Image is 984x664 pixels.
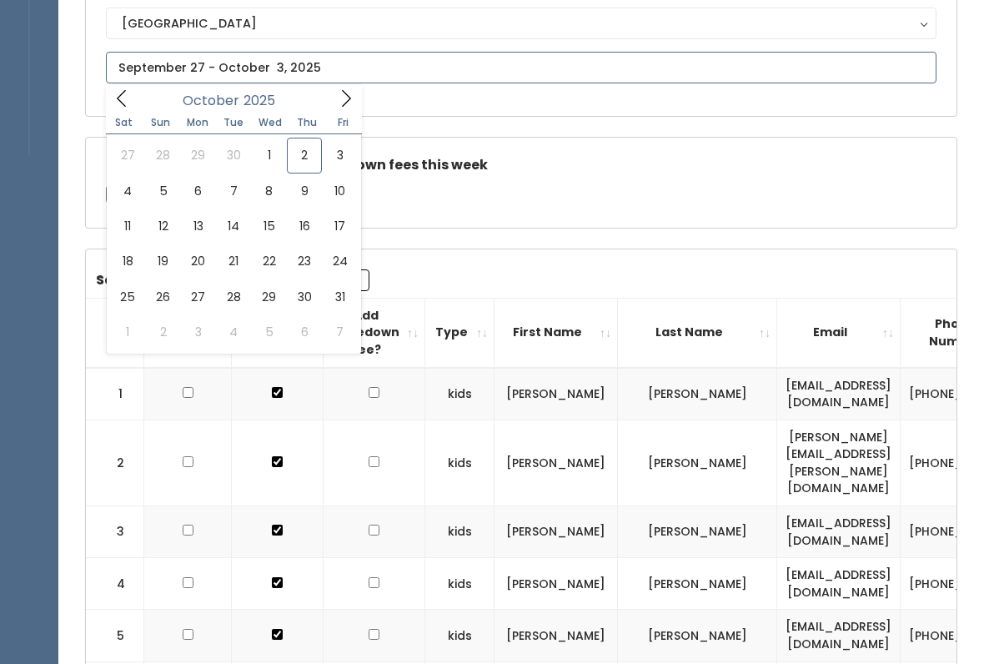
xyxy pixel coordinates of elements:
span: October 26, 2025 [145,279,180,314]
th: First Name: activate to sort column ascending [495,298,618,367]
span: November 2, 2025 [145,314,180,350]
span: Tue [215,118,252,128]
td: [PERSON_NAME] [618,420,777,506]
td: [PERSON_NAME] [495,368,618,420]
span: October 11, 2025 [110,209,145,244]
span: October 28, 2025 [216,279,251,314]
span: October 2, 2025 [287,138,322,173]
td: [PERSON_NAME] [618,368,777,420]
td: kids [425,506,495,558]
span: September 30, 2025 [216,138,251,173]
span: October 31, 2025 [322,279,357,314]
input: Year [239,90,289,111]
span: Thu [289,118,325,128]
td: kids [425,558,495,610]
td: [EMAIL_ADDRESS][DOMAIN_NAME] [777,506,901,558]
span: October 19, 2025 [145,244,180,279]
span: November 7, 2025 [322,314,357,350]
td: [PERSON_NAME] [495,420,618,506]
span: Wed [252,118,289,128]
td: 4 [86,558,144,610]
span: October 29, 2025 [252,279,287,314]
span: October 4, 2025 [110,174,145,209]
span: October 22, 2025 [252,244,287,279]
th: Type: activate to sort column ascending [425,298,495,367]
td: [PERSON_NAME] [618,610,777,661]
th: #: activate to sort column descending [86,298,144,367]
span: October 20, 2025 [181,244,216,279]
td: [EMAIL_ADDRESS][DOMAIN_NAME] [777,610,901,661]
td: kids [425,368,495,420]
span: November 1, 2025 [110,314,145,350]
span: September 27, 2025 [110,138,145,173]
span: October 25, 2025 [110,279,145,314]
td: [EMAIL_ADDRESS][DOMAIN_NAME] [777,558,901,610]
span: October 30, 2025 [287,279,322,314]
span: October 23, 2025 [287,244,322,279]
th: Add Takedown Fee?: activate to sort column ascending [324,298,425,367]
input: September 27 - October 3, 2025 [106,52,936,83]
span: September 28, 2025 [145,138,180,173]
td: [PERSON_NAME] [495,506,618,558]
span: October 3, 2025 [322,138,357,173]
span: October 15, 2025 [252,209,287,244]
td: 1 [86,368,144,420]
span: October 17, 2025 [322,209,357,244]
td: kids [425,420,495,506]
span: November 4, 2025 [216,314,251,350]
span: October 1, 2025 [252,138,287,173]
span: October 10, 2025 [322,174,357,209]
span: October 6, 2025 [181,174,216,209]
span: October 5, 2025 [145,174,180,209]
span: Sat [106,118,143,128]
td: kids [425,610,495,661]
div: [GEOGRAPHIC_DATA] [122,14,921,33]
span: October 7, 2025 [216,174,251,209]
span: November 3, 2025 [181,314,216,350]
span: November 6, 2025 [287,314,322,350]
span: Sun [143,118,179,128]
span: October 18, 2025 [110,244,145,279]
span: November 5, 2025 [252,314,287,350]
td: [PERSON_NAME] [495,558,618,610]
td: [PERSON_NAME] [618,506,777,558]
span: October 27, 2025 [181,279,216,314]
td: [PERSON_NAME][EMAIL_ADDRESS][PERSON_NAME][DOMAIN_NAME] [777,420,901,506]
td: 2 [86,420,144,506]
span: October 9, 2025 [287,174,322,209]
span: October 16, 2025 [287,209,322,244]
td: 5 [86,610,144,661]
td: [PERSON_NAME] [495,610,618,661]
span: October 24, 2025 [322,244,357,279]
span: October 13, 2025 [181,209,216,244]
button: [GEOGRAPHIC_DATA] [106,8,936,39]
span: September 29, 2025 [181,138,216,173]
span: October 21, 2025 [216,244,251,279]
span: Mon [179,118,216,128]
th: Last Name: activate to sort column ascending [618,298,777,367]
td: [PERSON_NAME] [618,558,777,610]
th: Email: activate to sort column ascending [777,298,901,367]
span: October 8, 2025 [252,174,287,209]
span: October 12, 2025 [145,209,180,244]
label: Search: [96,269,369,291]
h5: Check this box if there are no takedown fees this week [106,158,936,173]
td: 3 [86,506,144,558]
td: [EMAIL_ADDRESS][DOMAIN_NAME] [777,368,901,420]
span: October [183,94,239,108]
span: Fri [325,118,362,128]
span: October 14, 2025 [216,209,251,244]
